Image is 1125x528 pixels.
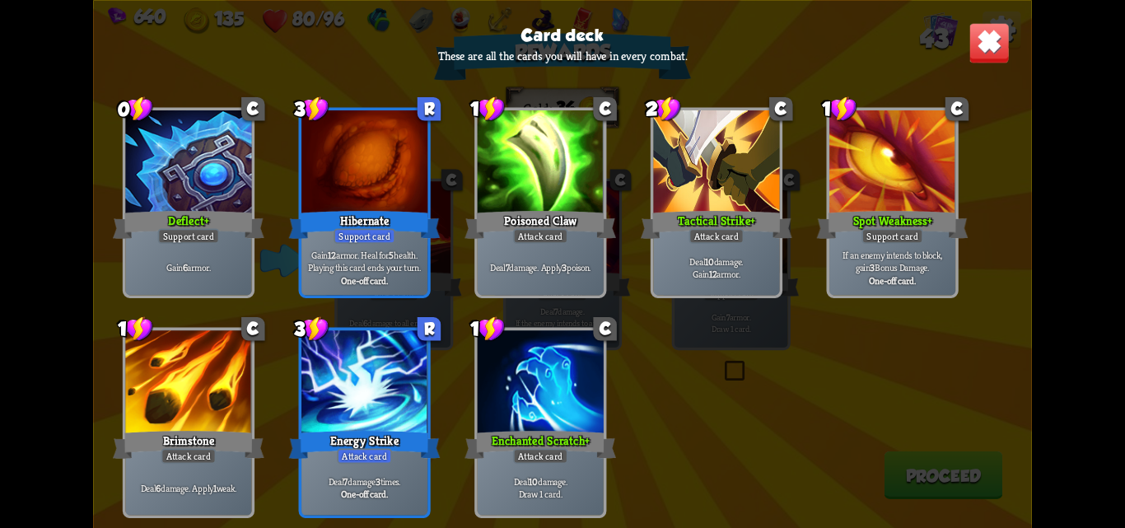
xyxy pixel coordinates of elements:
[156,481,161,493] b: 6
[128,481,248,493] p: Deal damage. Apply weak.
[241,317,264,340] div: C
[294,96,329,122] div: 3
[562,261,567,273] b: 3
[861,228,923,244] div: Support card
[289,428,441,461] div: Energy Strike
[769,97,792,120] div: C
[334,228,395,244] div: Support card
[822,96,857,122] div: 1
[464,208,616,241] div: Poisoned Claw
[376,475,380,488] b: 3
[305,475,424,488] p: Deal damage times.
[529,475,538,488] b: 10
[641,208,792,241] div: Tactical Strike+
[289,208,441,241] div: Hibernate
[305,249,424,273] p: Gain armor. Heal for health. Playing this card ends your turn.
[213,481,217,493] b: 1
[337,448,392,464] div: Attack card
[945,97,969,120] div: C
[113,208,264,241] div: Deflect+
[470,315,506,342] div: 1
[593,317,616,340] div: C
[593,97,616,120] div: C
[705,255,714,268] b: 10
[481,475,600,500] p: Deal damage. Draw 1 card.
[438,48,688,63] p: These are all the cards you will have in every combat.
[113,428,264,461] div: Brimstone
[646,96,681,122] div: 2
[833,249,952,273] p: If an enemy intends to block, gain Bonus Damage.
[506,261,510,273] b: 7
[418,317,441,340] div: R
[161,448,217,464] div: Attack card
[481,261,600,273] p: Deal damage. Apply poison.
[869,273,916,286] b: One-off card.
[128,261,248,273] p: Gain armor.
[521,26,603,44] h3: Card deck
[328,249,336,261] b: 12
[709,268,717,280] b: 12
[343,475,348,488] b: 7
[817,208,969,241] div: Spot Weakness+
[118,96,153,122] div: 0
[689,228,745,244] div: Attack card
[513,448,568,464] div: Attack card
[656,255,776,280] p: Deal damage. Gain armor.
[341,273,388,286] b: One-off card.
[389,249,394,261] b: 5
[418,97,441,120] div: R
[464,428,616,461] div: Enchanted Scratch+
[118,315,153,342] div: 1
[183,261,188,273] b: 6
[513,228,568,244] div: Attack card
[294,315,329,342] div: 3
[241,97,264,120] div: C
[969,22,1010,63] img: Close_Button.png
[158,228,220,244] div: Support card
[870,261,875,273] b: 3
[470,96,506,122] div: 1
[341,488,388,500] b: One-off card.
